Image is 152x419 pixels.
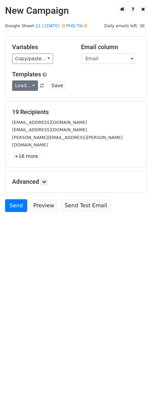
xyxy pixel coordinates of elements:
[118,387,152,419] iframe: Chat Widget
[12,127,87,132] small: [EMAIL_ADDRESS][DOMAIN_NAME]
[12,135,122,148] small: [PERSON_NAME][EMAIL_ADDRESS][PERSON_NAME][DOMAIN_NAME]
[48,80,66,91] button: Save
[29,199,59,212] a: Preview
[102,22,147,30] span: Daily emails left: 30
[12,152,40,161] a: +16 more
[5,23,88,28] small: Google Sheet:
[81,43,140,51] h5: Email column
[12,54,53,64] a: Copy/paste...
[35,23,88,28] a: 11 | [DATE] 🔆PHD Tik🔆
[12,120,87,125] small: [EMAIL_ADDRESS][DOMAIN_NAME]
[60,199,111,212] a: Send Test Email
[12,178,140,185] h5: Advanced
[102,23,147,28] a: Daily emails left: 30
[12,43,71,51] h5: Variables
[12,71,41,78] a: Templates
[5,199,27,212] a: Send
[12,80,38,91] a: Load...
[5,5,147,16] h2: New Campaign
[12,108,140,116] h5: 19 Recipients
